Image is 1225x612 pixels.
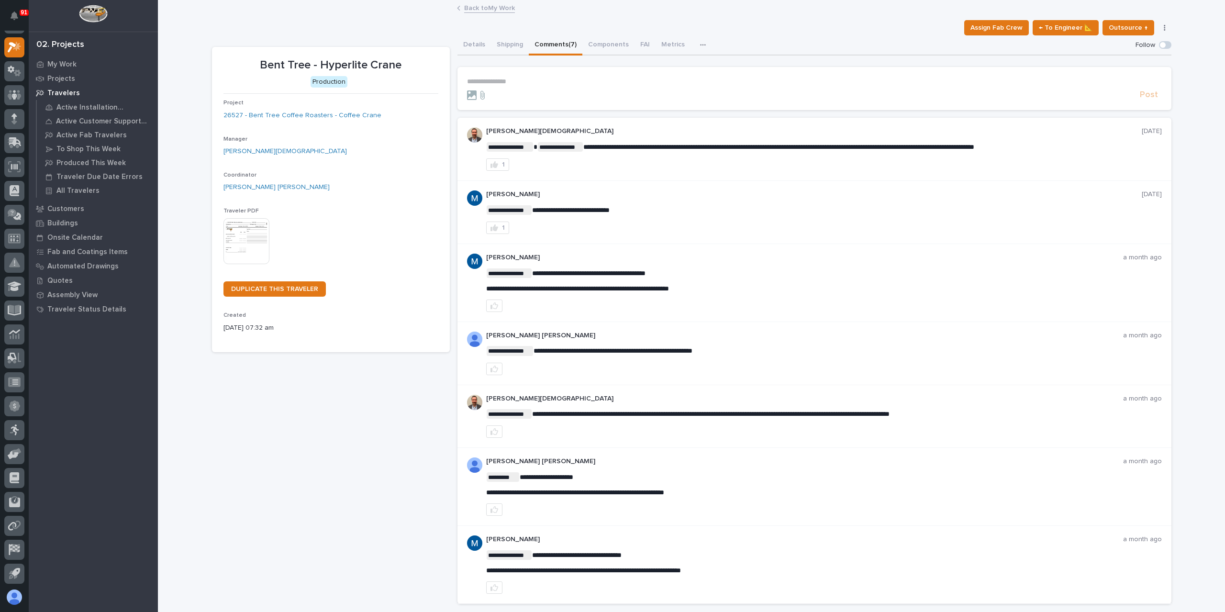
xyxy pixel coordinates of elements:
p: Travelers [47,89,80,98]
img: ACg8ocIvjV8JvZpAypjhyiWMpaojd8dqkqUuCyfg92_2FdJdOC49qw=s96-c [467,535,482,551]
a: Active Fab Travelers [37,128,158,142]
button: like this post [486,300,502,312]
p: [PERSON_NAME] [PERSON_NAME] [486,457,1123,466]
button: like this post [486,425,502,438]
p: Quotes [47,277,73,285]
span: Outsource ↑ [1109,22,1148,33]
div: Production [311,76,347,88]
p: Customers [47,205,84,213]
a: To Shop This Week [37,142,158,156]
div: 02. Projects [36,40,84,50]
p: Active Customer Support Travelers [56,117,151,126]
p: Projects [47,75,75,83]
img: AD_cMMRcK_lR-hunIWE1GUPcUjzJ19X9Uk7D-9skk6qMORDJB_ZroAFOMmnE07bDdh4EHUMJPuIZ72TfOWJm2e1TqCAEecOOP... [467,457,482,473]
a: Back toMy Work [464,2,515,13]
a: DUPLICATE THIS TRAVELER [223,281,326,297]
span: Coordinator [223,172,256,178]
a: Produced This Week [37,156,158,169]
button: Shipping [491,35,529,56]
button: Outsource ↑ [1102,20,1154,35]
p: All Travelers [56,187,100,195]
p: a month ago [1123,395,1162,403]
span: Project [223,100,244,106]
p: [PERSON_NAME] [486,535,1123,544]
img: AD_cMMRcK_lR-hunIWE1GUPcUjzJ19X9Uk7D-9skk6qMORDJB_ZroAFOMmnE07bDdh4EHUMJPuIZ72TfOWJm2e1TqCAEecOOP... [467,332,482,347]
p: To Shop This Week [56,145,121,154]
p: 91 [21,9,27,16]
p: [PERSON_NAME] [486,190,1142,199]
img: ACg8ocIvjV8JvZpAypjhyiWMpaojd8dqkqUuCyfg92_2FdJdOC49qw=s96-c [467,254,482,269]
p: Assembly View [47,291,98,300]
span: Traveler PDF [223,208,259,214]
a: [PERSON_NAME] [PERSON_NAME] [223,182,330,192]
button: like this post [486,363,502,375]
button: FAI [635,35,656,56]
p: [PERSON_NAME] [486,254,1123,262]
p: a month ago [1123,535,1162,544]
a: Active Customer Support Travelers [37,114,158,128]
a: Travelers [29,86,158,100]
p: [PERSON_NAME][DEMOGRAPHIC_DATA] [486,127,1142,135]
a: Active Installation Travelers [37,100,158,114]
button: Assign Fab Crew [964,20,1029,35]
button: Components [582,35,635,56]
img: ACg8ocIGaxZgOborKONOsCK60Wx-Xey7sE2q6Qmw6EHN013R=s96-c [467,395,482,410]
a: Projects [29,71,158,86]
span: ← To Engineer 📐 [1039,22,1092,33]
a: Traveler Status Details [29,302,158,316]
button: Post [1136,89,1162,100]
span: DUPLICATE THIS TRAVELER [231,286,318,292]
p: Active Installation Travelers [56,103,151,112]
p: [PERSON_NAME][DEMOGRAPHIC_DATA] [486,395,1123,403]
a: My Work [29,57,158,71]
a: [PERSON_NAME][DEMOGRAPHIC_DATA] [223,146,347,156]
a: Assembly View [29,288,158,302]
p: [DATE] [1142,190,1162,199]
p: [PERSON_NAME] [PERSON_NAME] [486,332,1123,340]
span: Manager [223,136,247,142]
button: Comments (7) [529,35,582,56]
button: like this post [486,581,502,594]
button: like this post [486,503,502,516]
button: Metrics [656,35,690,56]
p: Buildings [47,219,78,228]
img: ACg8ocIGaxZgOborKONOsCK60Wx-Xey7sE2q6Qmw6EHN013R=s96-c [467,127,482,143]
img: Workspace Logo [79,5,107,22]
p: [DATE] [1142,127,1162,135]
p: Bent Tree - Hyperlite Crane [223,58,438,72]
a: 26527 - Bent Tree Coffee Roasters - Coffee Crane [223,111,381,121]
p: Follow [1136,41,1155,49]
p: [DATE] 07:32 am [223,323,438,333]
p: Onsite Calendar [47,234,103,242]
span: Post [1140,89,1158,100]
p: a month ago [1123,254,1162,262]
a: Fab and Coatings Items [29,245,158,259]
button: Details [457,35,491,56]
p: a month ago [1123,332,1162,340]
button: ← To Engineer 📐 [1033,20,1099,35]
a: All Travelers [37,184,158,197]
p: Fab and Coatings Items [47,248,128,256]
span: Assign Fab Crew [970,22,1023,33]
span: Created [223,312,246,318]
a: Buildings [29,216,158,230]
p: Produced This Week [56,159,126,167]
p: Active Fab Travelers [56,131,127,140]
a: Quotes [29,273,158,288]
p: My Work [47,60,77,69]
p: Traveler Status Details [47,305,126,314]
p: Traveler Due Date Errors [56,173,143,181]
a: Automated Drawings [29,259,158,273]
button: users-avatar [4,587,24,607]
p: a month ago [1123,457,1162,466]
button: Notifications [4,6,24,26]
button: 1 [486,222,509,234]
div: 1 [502,224,505,231]
button: 1 [486,158,509,171]
a: Onsite Calendar [29,230,158,245]
a: Traveler Due Date Errors [37,170,158,183]
img: ACg8ocIvjV8JvZpAypjhyiWMpaojd8dqkqUuCyfg92_2FdJdOC49qw=s96-c [467,190,482,206]
div: 1 [502,161,505,168]
div: Notifications91 [12,11,24,27]
p: Automated Drawings [47,262,119,271]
